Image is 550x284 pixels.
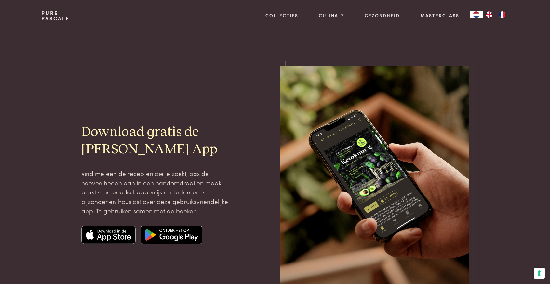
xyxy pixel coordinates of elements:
[470,11,509,18] aside: Language selected: Nederlands
[81,169,230,215] p: Vind meteen de recepten die je zoekt, pas de hoeveelheden aan in een handomdraai en maak praktisc...
[319,12,344,19] a: Culinair
[41,10,70,21] a: PurePascale
[421,12,459,19] a: Masterclass
[470,11,483,18] div: Language
[496,11,509,18] a: FR
[81,124,230,158] h2: Download gratis de [PERSON_NAME] App
[483,11,509,18] ul: Language list
[81,226,136,244] img: Apple app store
[141,226,202,244] img: Google app store
[265,12,298,19] a: Collecties
[470,11,483,18] a: NL
[365,12,400,19] a: Gezondheid
[534,268,545,279] button: Uw voorkeuren voor toestemming voor trackingtechnologieën
[483,11,496,18] a: EN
